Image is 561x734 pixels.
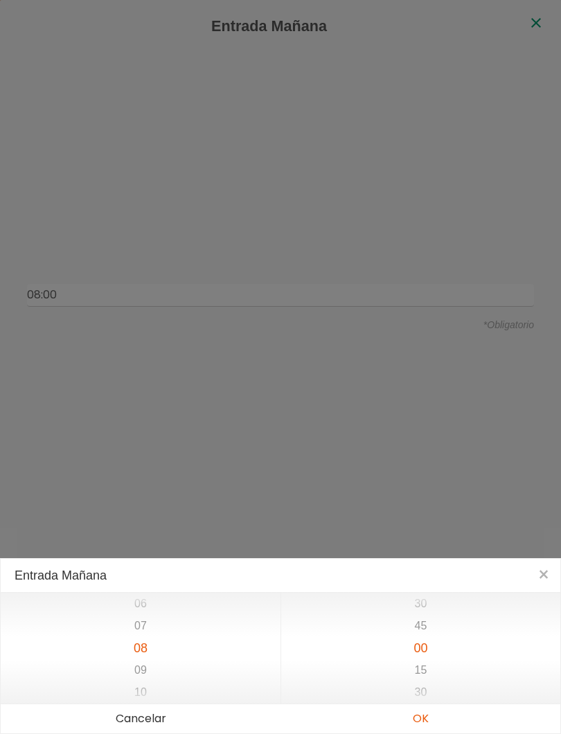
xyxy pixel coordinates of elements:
button: Cancelar [1,704,280,733]
button: OK [280,704,560,733]
h4: Entrada Mañana [15,569,546,582]
button: Close [527,559,560,592]
li: 08 [1,637,280,659]
li: 00 [281,637,560,659]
